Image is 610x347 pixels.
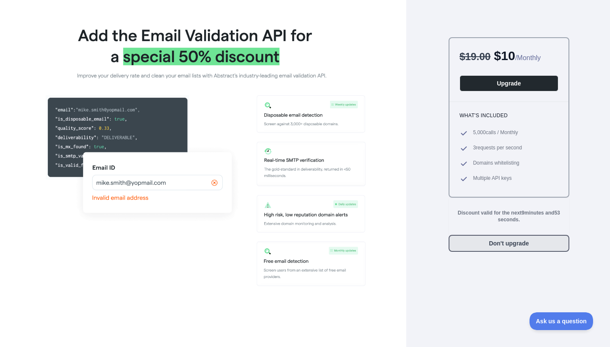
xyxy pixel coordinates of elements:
span: Domains whitelisting [473,160,519,168]
img: Offer [41,20,366,287]
span: Multiple API keys [473,175,512,183]
iframe: Toggle Customer Support [530,312,593,330]
span: / Monthly [515,54,541,61]
span: 5,000 calls / Monthly [473,129,518,138]
span: $ 19.00 [460,51,491,62]
span: 3 requests per second [473,144,522,153]
button: Don't upgrade [449,235,569,252]
span: $ 10 [494,49,515,63]
button: Upgrade [460,75,558,91]
h3: What's included [460,112,558,119]
strong: Discount valid for the next 9 minutes and 53 seconds. [458,210,560,223]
